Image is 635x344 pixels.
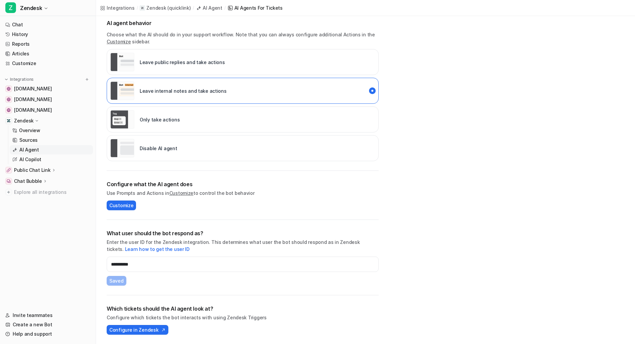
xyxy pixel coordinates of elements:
[110,139,134,157] img: Disable AI agent
[3,20,93,29] a: Chat
[107,19,379,27] p: AI agent behavior
[10,77,34,82] p: Integrations
[107,190,379,197] p: Use Prompts and Actions in to control the bot behavior
[137,5,138,11] span: /
[146,5,166,11] p: Zendesk
[14,167,51,174] p: Public Chat Link
[19,127,40,134] p: Overview
[110,81,134,100] img: Leave internal notes and take actions
[14,96,52,103] span: [DOMAIN_NAME]
[107,78,379,104] div: live::internal_reply
[125,246,190,252] a: Learn how to get the user ID
[107,305,379,313] h2: Which tickets should the AI agent look at?
[3,95,93,104] a: www.staging3.quicklink.tv[DOMAIN_NAME]
[7,108,11,112] img: university.quicklink.tv
[3,311,93,320] a: Invite teammates
[224,5,226,11] span: /
[19,137,38,143] p: Sources
[193,5,194,11] span: /
[3,188,93,197] a: Explore all integrations
[140,59,225,66] p: Leave public replies and take actions
[140,145,177,152] p: Disable AI agent
[85,77,89,82] img: menu_add.svg
[100,4,135,11] a: Integrations
[19,146,39,153] p: AI Agent
[3,59,93,68] a: Customize
[7,87,11,91] img: www.quicklink.tv
[107,229,379,237] h2: What user should the bot respond as?
[14,178,42,185] p: Chat Bubble
[3,49,93,58] a: Articles
[107,106,379,132] div: live::disabled
[3,320,93,329] a: Create a new Bot
[107,325,168,335] button: Configure in Zendesk
[10,155,93,164] a: AI Copilot
[4,77,9,82] img: expand menu
[107,31,379,45] p: Choose what the AI should do in your support workflow. Note that you can always configure additio...
[140,116,180,123] p: Only take actions
[10,126,93,135] a: Overview
[140,87,227,94] p: Leave internal notes and take actions
[3,30,93,39] a: History
[19,156,41,163] p: AI Copilot
[107,201,136,210] button: Customize
[14,107,52,113] span: [DOMAIN_NAME]
[5,2,16,13] span: Z
[110,53,134,71] img: Leave public replies and take actions
[109,277,124,284] span: Saved
[3,84,93,93] a: www.quicklink.tv[DOMAIN_NAME]
[7,168,11,172] img: Public Chat Link
[10,135,93,145] a: Sources
[107,39,131,44] a: Customize
[107,239,379,253] p: Enter the user ID for the Zendesk integration. This determines what user the bot should respond a...
[169,190,193,196] a: Customize
[109,202,133,209] span: Customize
[3,76,36,83] button: Integrations
[110,110,134,129] img: Only take actions
[14,85,52,92] span: [DOMAIN_NAME]
[7,119,11,123] img: Zendesk
[7,179,11,183] img: Chat Bubble
[3,39,93,49] a: Reports
[10,145,93,154] a: AI Agent
[203,4,222,11] div: AI Agent
[107,49,379,75] div: live::external_reply
[196,4,222,11] a: AI Agent
[107,4,135,11] div: Integrations
[5,189,12,196] img: explore all integrations
[107,180,379,188] h2: Configure what the AI agent does
[3,329,93,339] a: Help and support
[14,117,34,124] p: Zendesk
[107,314,379,321] p: Configure which tickets the bot interacts with using Zendesk Triggers
[228,4,283,11] a: AI Agents for tickets
[107,276,126,286] button: Saved
[107,135,379,161] div: paused::disabled
[109,326,158,333] span: Configure in Zendesk
[14,187,90,198] span: Explore all integrations
[3,105,93,115] a: university.quicklink.tv[DOMAIN_NAME]
[7,97,11,101] img: www.staging3.quicklink.tv
[140,5,191,11] a: Zendesk(quicklink)
[234,4,283,11] div: AI Agents for tickets
[20,3,42,13] span: Zendesk
[167,5,191,11] p: ( quicklink )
